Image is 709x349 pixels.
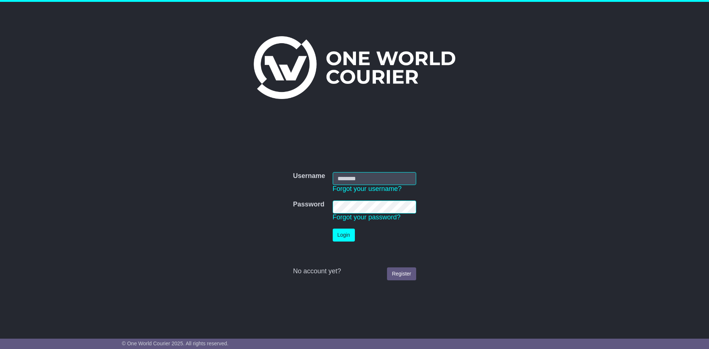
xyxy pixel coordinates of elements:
a: Forgot your password? [333,213,401,221]
button: Login [333,229,355,242]
div: No account yet? [293,267,416,276]
span: © One World Courier 2025. All rights reserved. [122,341,229,346]
a: Register [387,267,416,280]
img: One World [254,36,455,99]
label: Username [293,172,325,180]
label: Password [293,201,324,209]
a: Forgot your username? [333,185,402,192]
